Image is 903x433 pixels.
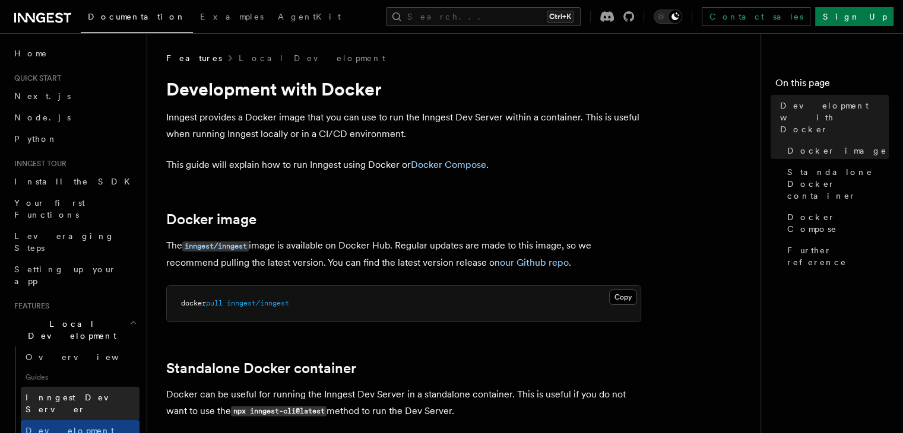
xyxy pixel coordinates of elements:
[182,241,249,251] code: inngest/inngest
[14,231,115,253] span: Leveraging Steps
[9,318,129,342] span: Local Development
[782,206,889,240] a: Docker Compose
[815,7,894,26] a: Sign Up
[14,177,137,186] span: Install the SDK
[782,240,889,273] a: Further reference
[14,113,71,122] span: Node.js
[81,4,193,33] a: Documentation
[654,9,682,24] button: Toggle dark mode
[21,368,140,387] span: Guides
[200,12,264,21] span: Examples
[9,159,66,168] span: Inngest tour
[782,140,889,161] a: Docker image
[787,211,889,235] span: Docker Compose
[9,313,140,346] button: Local Development
[181,299,206,307] span: docker
[227,299,289,307] span: inngest/inngest
[182,240,249,251] a: inngest/inngest
[21,346,140,368] a: Overview
[14,47,47,59] span: Home
[787,244,889,268] span: Further reference
[166,52,222,64] span: Features
[206,299,223,307] span: pull
[787,166,889,202] span: Standalone Docker container
[702,7,810,26] a: Contact sales
[21,387,140,420] a: Inngest Dev Server
[9,171,140,192] a: Install the SDK
[9,128,140,149] a: Python
[26,393,127,414] span: Inngest Dev Server
[231,406,327,416] code: npx inngest-cli@latest
[166,386,641,420] p: Docker can be useful for running the Inngest Dev Server in a standalone container. This is useful...
[166,157,641,173] p: This guide will explain how to run Inngest using Docker or .
[239,52,385,64] a: Local Development
[26,352,148,362] span: Overview
[780,100,889,135] span: Development with Docker
[500,257,569,268] a: our Github repo
[166,109,641,142] p: Inngest provides a Docker image that you can use to run the Inngest Dev Server within a container...
[193,4,271,32] a: Examples
[782,161,889,206] a: Standalone Docker container
[9,43,140,64] a: Home
[9,85,140,107] a: Next.js
[166,237,641,271] p: The image is available on Docker Hub. Regular updates are made to this image, so we recommend pul...
[547,11,574,23] kbd: Ctrl+K
[9,259,140,292] a: Setting up your app
[411,159,486,170] a: Docker Compose
[9,192,140,225] a: Your first Functions
[775,95,889,140] a: Development with Docker
[14,91,71,101] span: Next.js
[166,211,256,228] a: Docker image
[9,225,140,259] a: Leveraging Steps
[787,145,887,157] span: Docker image
[9,301,49,311] span: Features
[609,289,637,305] button: Copy
[271,4,348,32] a: AgentKit
[166,360,356,377] a: Standalone Docker container
[14,134,58,144] span: Python
[9,107,140,128] a: Node.js
[166,78,641,100] h1: Development with Docker
[386,7,581,26] button: Search...Ctrl+K
[88,12,186,21] span: Documentation
[775,76,889,95] h4: On this page
[14,265,116,286] span: Setting up your app
[278,12,341,21] span: AgentKit
[9,74,61,83] span: Quick start
[14,198,85,219] span: Your first Functions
